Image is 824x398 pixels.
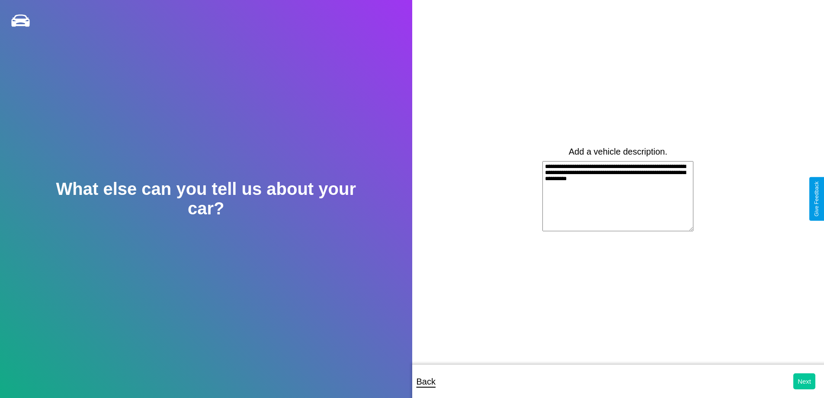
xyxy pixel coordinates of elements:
[793,373,815,389] button: Next
[41,179,371,218] h2: What else can you tell us about your car?
[569,147,667,157] label: Add a vehicle description.
[417,374,436,389] p: Back
[814,181,820,217] div: Give Feedback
